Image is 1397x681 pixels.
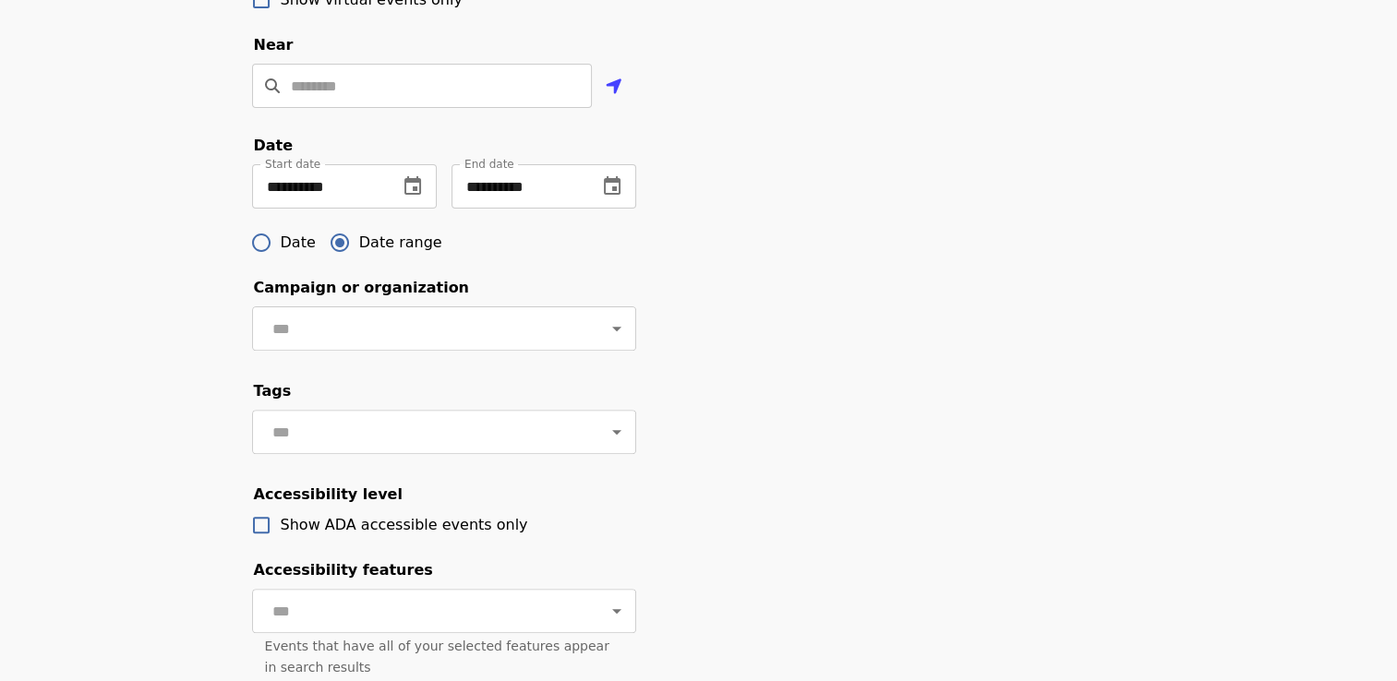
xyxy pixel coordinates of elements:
[464,158,514,171] span: End date
[291,64,592,108] input: Location
[265,639,609,675] span: Events that have all of your selected features appear in search results
[359,232,442,254] span: Date range
[254,36,294,54] span: Near
[606,76,622,98] i: location-arrow icon
[254,382,292,400] span: Tags
[281,232,316,254] span: Date
[604,419,630,445] button: Open
[391,164,435,209] button: change date
[590,164,634,209] button: change date
[254,561,433,579] span: Accessibility features
[254,137,294,154] span: Date
[592,66,636,110] button: Use my location
[254,485,403,503] span: Accessibility level
[254,279,469,296] span: Campaign or organization
[604,598,630,624] button: Open
[265,158,320,171] span: Start date
[604,316,630,341] button: Open
[265,78,280,95] i: search icon
[281,516,528,533] span: Show ADA accessible events only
